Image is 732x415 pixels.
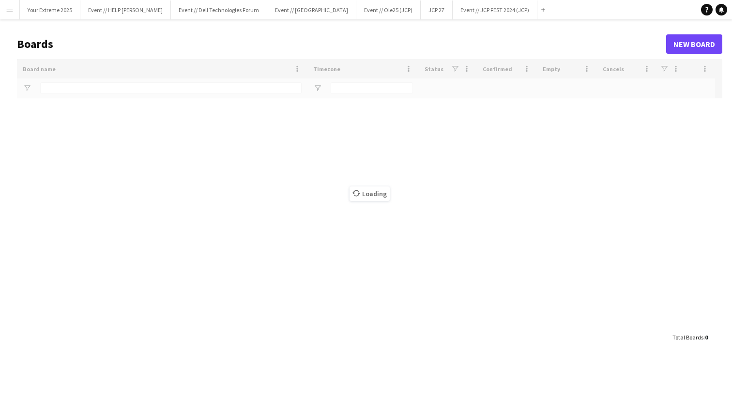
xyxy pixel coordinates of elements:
[672,334,703,341] span: Total Boards
[350,186,390,201] span: Loading
[17,37,666,51] h1: Boards
[666,34,722,54] a: New Board
[672,328,708,347] div: :
[267,0,356,19] button: Event // [GEOGRAPHIC_DATA]
[20,0,80,19] button: Your Extreme 2025
[171,0,267,19] button: Event // Dell Technologies Forum
[453,0,537,19] button: Event // JCP FEST 2024 (JCP)
[705,334,708,341] span: 0
[421,0,453,19] button: JCP 27
[80,0,171,19] button: Event // HELP [PERSON_NAME]
[356,0,421,19] button: Event // Ole25 (JCP)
